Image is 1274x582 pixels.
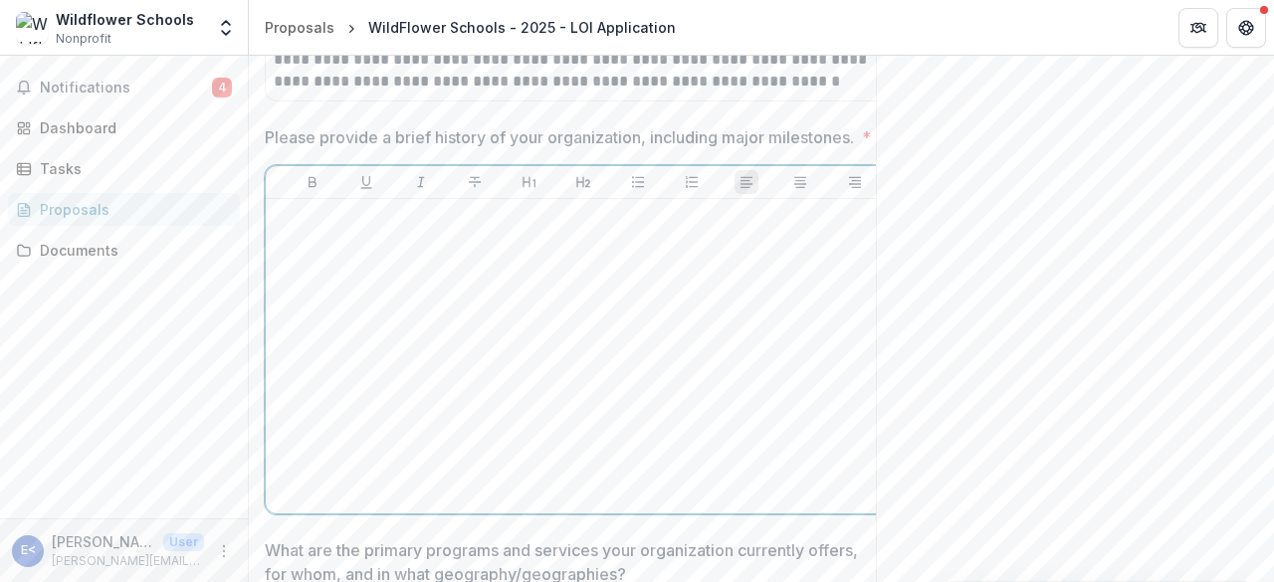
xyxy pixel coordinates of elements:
button: Align Center [788,170,812,194]
span: Nonprofit [56,30,111,48]
div: Erica <erica.cantoni@wildflowerschools.org> [21,544,36,557]
div: Proposals [265,17,334,38]
p: [PERSON_NAME] <[PERSON_NAME][EMAIL_ADDRESS][PERSON_NAME][DOMAIN_NAME]> [52,531,155,552]
a: Documents [8,234,240,267]
button: Underline [354,170,378,194]
p: Please provide a brief history of your organization, including major milestones. [265,125,854,149]
span: Notifications [40,80,212,97]
a: Proposals [257,13,342,42]
div: Wildflower Schools [56,9,194,30]
button: Get Help [1226,8,1266,48]
button: Align Right [843,170,867,194]
button: Italicize [409,170,433,194]
button: Heading 1 [518,170,541,194]
img: Wildflower Schools [16,12,48,44]
div: Proposals [40,199,224,220]
button: Partners [1178,8,1218,48]
button: Open entity switcher [212,8,240,48]
p: [PERSON_NAME][EMAIL_ADDRESS][PERSON_NAME][DOMAIN_NAME] [52,552,204,570]
a: Proposals [8,193,240,226]
button: Notifications4 [8,72,240,103]
a: Dashboard [8,111,240,144]
button: Heading 2 [571,170,595,194]
div: Documents [40,240,224,261]
button: More [212,539,236,563]
button: Ordered List [680,170,704,194]
button: Align Left [735,170,758,194]
a: Tasks [8,152,240,185]
button: Bullet List [626,170,650,194]
button: Strike [463,170,487,194]
div: WildFlower Schools - 2025 - LOI Application [368,17,676,38]
div: Tasks [40,158,224,179]
button: Bold [301,170,324,194]
p: User [163,533,204,551]
span: 4 [212,78,232,97]
div: Dashboard [40,117,224,138]
nav: breadcrumb [257,13,684,42]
